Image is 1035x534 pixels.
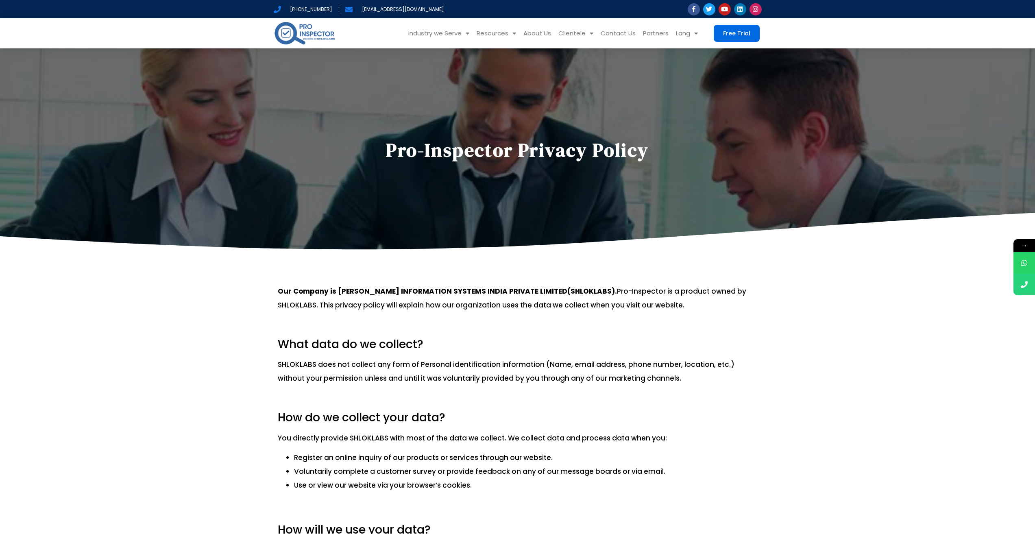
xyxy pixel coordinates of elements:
a: Industry we Serve [405,18,473,48]
a: Clientele [555,18,597,48]
span: → [1013,239,1035,252]
h1: Pro-Inspector Privacy Policy [278,134,758,166]
li: Register an online inquiry of our products or services through our website. [294,451,758,464]
h3: How do we collect your data? [278,411,758,425]
a: Resources [473,18,520,48]
p: Pro-Inspector is a product owned by SHLOKLABS. This privacy policy will explain how our organizat... [278,284,758,312]
b: Our Company is [PERSON_NAME] INFORMATION SYSTEMS INDIA PRIVATE LIMITED(SHLOKLABS). [278,286,617,296]
li: Use or view our website via your browser’s cookies. [294,478,758,492]
a: [EMAIL_ADDRESS][DOMAIN_NAME] [345,4,444,14]
a: Contact Us [597,18,639,48]
img: pro-inspector-logo [274,20,336,46]
a: Free Trial [714,25,760,42]
a: About Us [520,18,555,48]
p: You directly provide SHLOKLABS with most of the data we collect. We collect data and process data... [278,431,758,445]
p: SHLOKLABS does not collect any form of Personal identification information (Name, email address, ... [278,357,758,385]
h3: What data do we collect? [278,338,758,351]
span: [PHONE_NUMBER] [288,4,332,14]
li: Voluntarily complete a customer survey or provide feedback on any of our message boards or via em... [294,464,758,478]
span: Free Trial [723,31,750,36]
a: Lang [672,18,702,48]
span: [EMAIL_ADDRESS][DOMAIN_NAME] [360,4,444,14]
nav: Menu [349,18,702,48]
a: Partners [639,18,672,48]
